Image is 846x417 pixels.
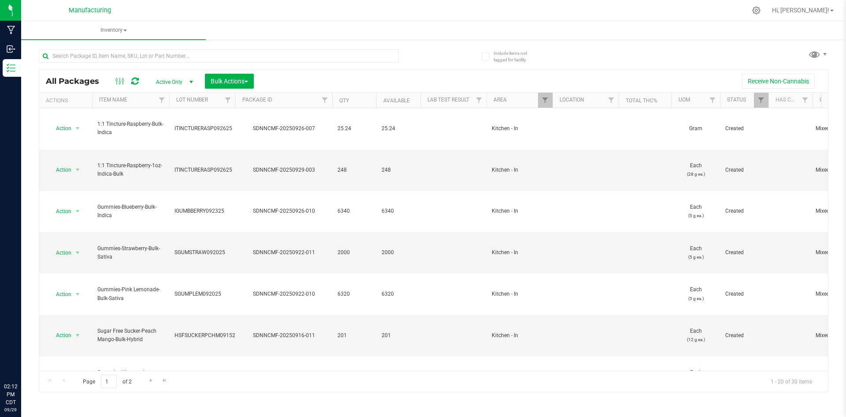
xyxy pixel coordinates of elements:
div: SDNNCMF-20250929-003 [234,166,334,174]
a: Filter [538,93,553,108]
inline-svg: Inbound [7,45,15,53]
p: (28 g ea.) [677,170,715,178]
span: 201 [338,331,371,340]
div: SDNNCMF-20250916-011 [234,331,334,340]
span: Each [677,203,715,220]
span: IGUMBBERRY092325 [174,207,230,215]
span: Kitchen - In [492,331,547,340]
a: Filter [318,93,332,108]
a: Filter [754,93,768,108]
a: Item Name [99,97,127,103]
span: select [72,247,83,259]
a: Filter [798,93,813,108]
span: Created [725,248,763,257]
span: Gummies-Blueberry-Bulk-Indica [97,203,164,220]
span: SGUMPLEM092025 [174,290,230,298]
span: 201 [382,331,415,340]
span: Action [48,288,72,301]
span: select [72,329,83,342]
span: 2000 [338,248,371,257]
span: Gummies-Pink Lemonade-Bulk-Sativa [97,286,164,302]
span: Gram [677,124,715,133]
span: ITINCTURERASP092625 [174,166,232,174]
span: Each [677,368,715,385]
span: 248 [338,166,371,174]
a: Area [493,97,507,103]
span: Manufacturing [69,7,111,14]
span: Kitchen - In [492,207,547,215]
iframe: Resource center unread badge [26,345,37,356]
span: Created [725,207,763,215]
span: select [72,122,83,135]
span: Page of 2 [75,375,139,388]
div: Actions [46,98,89,104]
inline-svg: Manufacturing [7,26,15,34]
th: Has COA [768,93,813,108]
span: ITINCTURERASP092625 [174,124,232,133]
a: UOM [679,97,690,103]
span: 2000 [382,248,415,257]
iframe: Resource center [9,346,35,373]
a: Filter [221,93,235,108]
a: Filter [472,93,486,108]
a: Total THC% [626,98,657,104]
span: select [72,205,83,218]
span: Action [48,247,72,259]
p: (5 g ea.) [677,253,715,261]
a: Filter [155,93,169,108]
a: Lot Number [176,97,208,103]
span: Kitchen - In [492,290,547,298]
p: (5 g ea.) [677,211,715,220]
span: 6340 [382,207,415,215]
span: Each [677,286,715,302]
inline-svg: Inventory [7,64,15,72]
span: Each [677,244,715,261]
a: Filter [604,93,619,108]
a: Package ID [242,97,272,103]
span: Action [48,205,72,218]
a: Qty [339,98,349,104]
span: select [72,288,83,301]
span: Include items not tagged for facility [493,50,538,63]
span: Created [725,166,763,174]
a: Inventory [21,21,206,40]
span: Action [48,164,72,176]
div: Manage settings [751,6,762,15]
a: Lab Test Result [427,97,469,103]
span: All Packages [46,76,108,86]
a: Go to the next page [145,375,157,387]
a: Filter [705,93,720,108]
a: Go to the last page [159,375,171,387]
p: (5 g ea.) [677,294,715,303]
p: (12 g ea.) [677,335,715,344]
span: Action [48,329,72,342]
span: SGUMSTRAW092025 [174,248,230,257]
span: Kitchen - In [492,248,547,257]
input: Search Package ID, Item Name, SKU, Lot or Part Number... [39,49,399,63]
div: SDNNCMF-20250922-010 [234,290,334,298]
span: 25.24 [338,124,371,133]
div: SDNNCMF-20250922-011 [234,248,334,257]
button: Receive Non-Cannabis [742,74,815,89]
span: Each [677,162,715,178]
span: Gummies-Strawberry-Bulk-Sativa [97,244,164,261]
span: 6320 [338,290,371,298]
p: 09/29 [4,406,17,413]
span: Hi, [PERSON_NAME]! [772,7,829,14]
input: 1 [101,375,117,388]
span: Created [725,331,763,340]
span: 1:1 Tincture-Raspberry-Bulk-Indica [97,120,164,137]
div: SDNNCMF-20250926-010 [234,207,334,215]
a: Status [727,97,746,103]
span: select [72,164,83,176]
span: 1:1 Tincture-Raspberry-1oz-Indica-Bulk [97,162,164,178]
span: Created [725,290,763,298]
span: 25.24 [382,124,415,133]
span: 248 [382,166,415,174]
span: Created [725,124,763,133]
span: 6320 [382,290,415,298]
span: Sugar Free Sucker-Peach Mango-Bulk-Hybrid [97,327,164,344]
a: Available [383,98,410,104]
div: SDNNCMF-20250926-007 [234,124,334,133]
